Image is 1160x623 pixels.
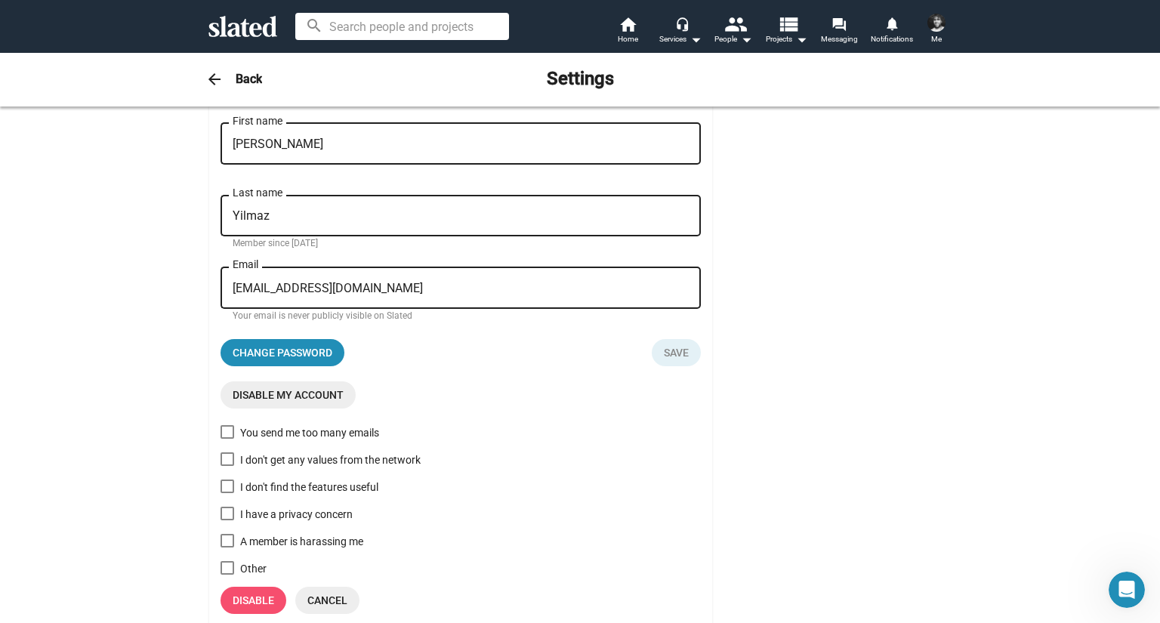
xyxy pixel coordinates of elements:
[221,339,344,366] button: Change password
[654,15,707,48] button: Services
[295,587,359,614] button: Cancel
[927,14,946,32] img: Ahmet Alim Yilmaz
[766,30,807,48] span: Projects
[724,13,746,35] mat-icon: people
[619,15,637,33] mat-icon: home
[205,70,224,88] mat-icon: arrow_back
[675,17,689,30] mat-icon: headset_mic
[831,17,846,31] mat-icon: forum
[714,30,752,48] div: People
[760,15,813,48] button: Projects
[659,30,702,48] div: Services
[707,15,760,48] button: People
[221,381,356,409] button: Disable my account
[240,560,267,578] div: Other
[233,339,332,366] span: Change password
[871,30,913,48] span: Notifications
[865,15,918,48] a: Notifications
[737,30,755,48] mat-icon: arrow_drop_down
[307,587,347,614] span: Cancel
[547,67,614,91] h2: Settings
[240,478,378,496] div: I don't find the features useful
[240,505,353,523] div: I have a privacy concern
[821,30,858,48] span: Messaging
[221,587,286,614] button: Disable
[233,381,344,409] span: Disable my account
[295,13,509,40] input: Search people and projects
[240,532,363,551] div: A member is harassing me
[240,424,379,442] div: You send me too many emails
[618,30,638,48] span: Home
[236,71,262,87] h3: Back
[233,238,318,250] mat-hint: Member since [DATE]
[1109,572,1145,608] iframe: Intercom live chat
[601,15,654,48] a: Home
[233,587,274,614] span: Disable
[918,11,955,50] button: Ahmet Alim YilmazMe
[931,30,942,48] span: Me
[813,15,865,48] a: Messaging
[686,30,705,48] mat-icon: arrow_drop_down
[652,339,701,366] button: Save
[664,339,689,366] span: Save
[240,451,421,469] div: I don't get any values from the network
[884,16,899,30] mat-icon: notifications
[233,310,412,322] mat-hint: Your email is never publicly visible on Slated
[792,30,810,48] mat-icon: arrow_drop_down
[777,13,799,35] mat-icon: view_list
